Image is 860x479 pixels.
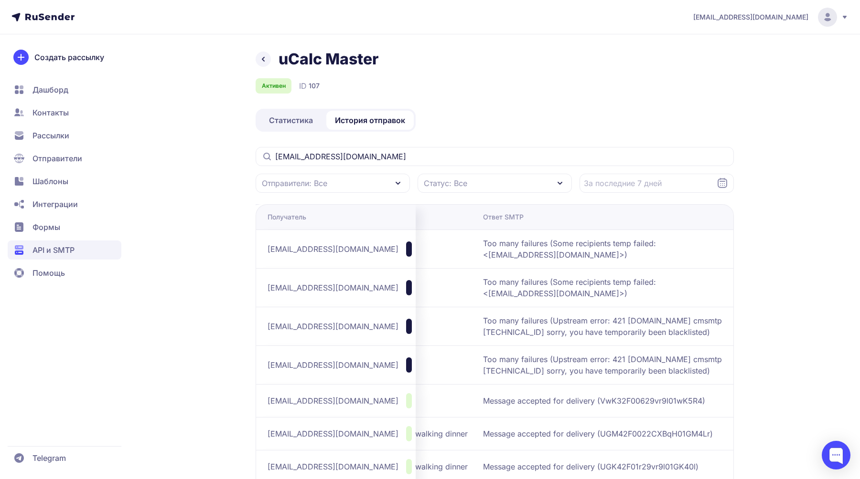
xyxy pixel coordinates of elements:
span: Message accepted for delivery (UGK42F01r29vr9l01GK40l) [483,461,722,472]
span: Too many failures (Upstream error: 421 [DOMAIN_NAME] cmsmtp [TECHNICAL_ID] sorry, you have tempor... [483,354,722,376]
span: Статистика [269,115,313,126]
span: Telegram [32,452,66,464]
span: Шаблоны [32,176,68,187]
a: Статистика [258,111,324,130]
span: Рассылки [32,130,69,141]
span: [EMAIL_ADDRESS][DOMAIN_NAME] [268,243,398,255]
h1: uCalc Master [279,50,378,69]
span: 107 [309,81,320,91]
span: API и SMTP [32,244,75,256]
span: Дашборд [32,84,68,95]
span: [EMAIL_ADDRESS][DOMAIN_NAME] [268,395,398,406]
span: Too many failures (Upstream error: 421 [DOMAIN_NAME] cmsmtp [TECHNICAL_ID] sorry, you have tempor... [483,315,722,338]
span: [EMAIL_ADDRESS][DOMAIN_NAME] [268,359,398,371]
input: Поиск [256,147,734,166]
a: История отправок [326,111,414,130]
span: [EMAIL_ADDRESS][DOMAIN_NAME] [268,282,398,293]
span: Too many failures (Some recipients temp failed: <[EMAIL_ADDRESS][DOMAIN_NAME]>) [483,238,722,260]
span: Активен [262,82,286,90]
span: История отправок [335,115,405,126]
span: Message accepted for delivery (UGM42F0022CXBqH01GM4Lr) [483,428,722,439]
span: Интеграции [32,198,78,210]
span: Контакты [32,107,69,118]
span: Помощь [32,267,65,279]
span: Too many failures (Some recipients temp failed: <[EMAIL_ADDRESS][DOMAIN_NAME]>) [483,276,722,299]
span: [EMAIL_ADDRESS][DOMAIN_NAME] [268,461,398,472]
span: [EMAIL_ADDRESS][DOMAIN_NAME] [268,428,398,439]
span: [EMAIL_ADDRESS][DOMAIN_NAME] [693,12,808,22]
div: Получатель [268,212,306,222]
span: Создать рассылку [34,52,104,63]
a: Telegram [8,448,121,468]
span: Формы [32,221,60,233]
span: Статус: Все [424,177,467,189]
div: ID [299,80,320,92]
span: Отправители: Все [262,177,327,189]
span: [EMAIL_ADDRESS][DOMAIN_NAME] [268,321,398,332]
div: Ответ SMTP [483,212,524,222]
span: Отправители [32,153,82,164]
span: Message accepted for delivery (VwK32F00629vr9l01wK5R4) [483,395,722,406]
input: Datepicker input [580,174,734,193]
